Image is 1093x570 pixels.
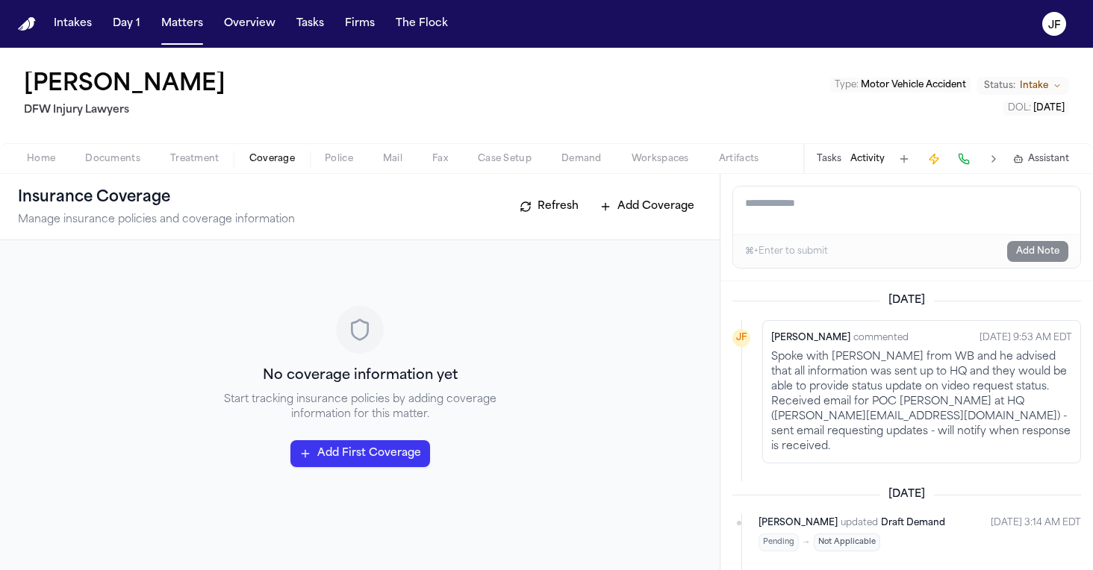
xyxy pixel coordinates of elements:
[561,153,602,165] span: Demand
[980,329,1072,347] time: August 28, 2025 at 8:53 AM
[879,293,934,308] span: [DATE]
[719,153,759,165] span: Artifacts
[1007,241,1068,262] button: Add Note
[879,487,934,502] span: [DATE]
[802,536,811,548] span: →
[325,153,353,165] span: Police
[759,516,838,530] span: [PERSON_NAME]
[290,10,330,37] button: Tasks
[953,148,974,169] button: Make a Call
[1048,20,1061,31] text: JF
[814,533,880,551] span: Not Applicable
[853,331,909,345] span: commented
[632,153,689,165] span: Workspaces
[841,516,878,530] span: updated
[390,10,454,37] button: The Flock
[339,10,381,37] button: Firms
[383,153,402,165] span: Mail
[18,213,295,228] p: Manage insurance policies and coverage information
[1020,80,1048,92] span: Intake
[745,245,828,257] div: ⌘+Enter to submit
[759,533,799,551] span: Pending
[817,153,841,165] button: Tasks
[771,331,850,345] span: [PERSON_NAME]
[924,148,944,169] button: Create Immediate Task
[85,153,140,165] span: Documents
[107,10,146,37] button: Day 1
[984,80,1015,92] span: Status:
[850,153,885,165] button: Activity
[771,350,1072,454] p: Spoke with [PERSON_NAME] from WB and he advised that all information was sent up to HQ and they w...
[1028,153,1069,165] span: Assistant
[290,440,430,467] button: Add First Coverage
[18,17,36,31] img: Finch Logo
[218,10,281,37] button: Overview
[830,78,971,93] button: Edit Type: Motor Vehicle Accident
[512,195,586,219] button: Refresh
[592,195,702,219] button: Add Coverage
[27,153,55,165] span: Home
[217,392,503,422] p: Start tracking insurance policies by adding coverage information for this matter.
[170,153,219,165] span: Treatment
[835,81,859,90] span: Type :
[881,519,945,527] span: Draft Demand
[24,72,225,98] h1: [PERSON_NAME]
[18,186,203,210] h1: Insurance Coverage
[861,81,966,90] span: Motor Vehicle Accident
[24,101,231,119] h2: DFW Injury Lawyers
[732,329,750,347] div: JF
[991,516,1081,551] time: August 26, 2025 at 2:14 AM
[1013,153,1069,165] button: Assistant
[1003,101,1069,116] button: Edit DOL: 2025-07-10
[24,72,225,98] button: Edit matter name
[18,17,36,31] a: Home
[432,153,448,165] span: Fax
[1033,104,1065,113] span: [DATE]
[881,516,945,530] a: Draft Demand
[249,153,295,165] span: Coverage
[894,148,915,169] button: Add Task
[155,10,209,37] button: Matters
[977,77,1069,95] button: Change status from Intake
[1008,104,1031,113] span: DOL :
[48,10,98,37] button: Intakes
[478,153,532,165] span: Case Setup
[263,366,458,386] h3: No coverage information yet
